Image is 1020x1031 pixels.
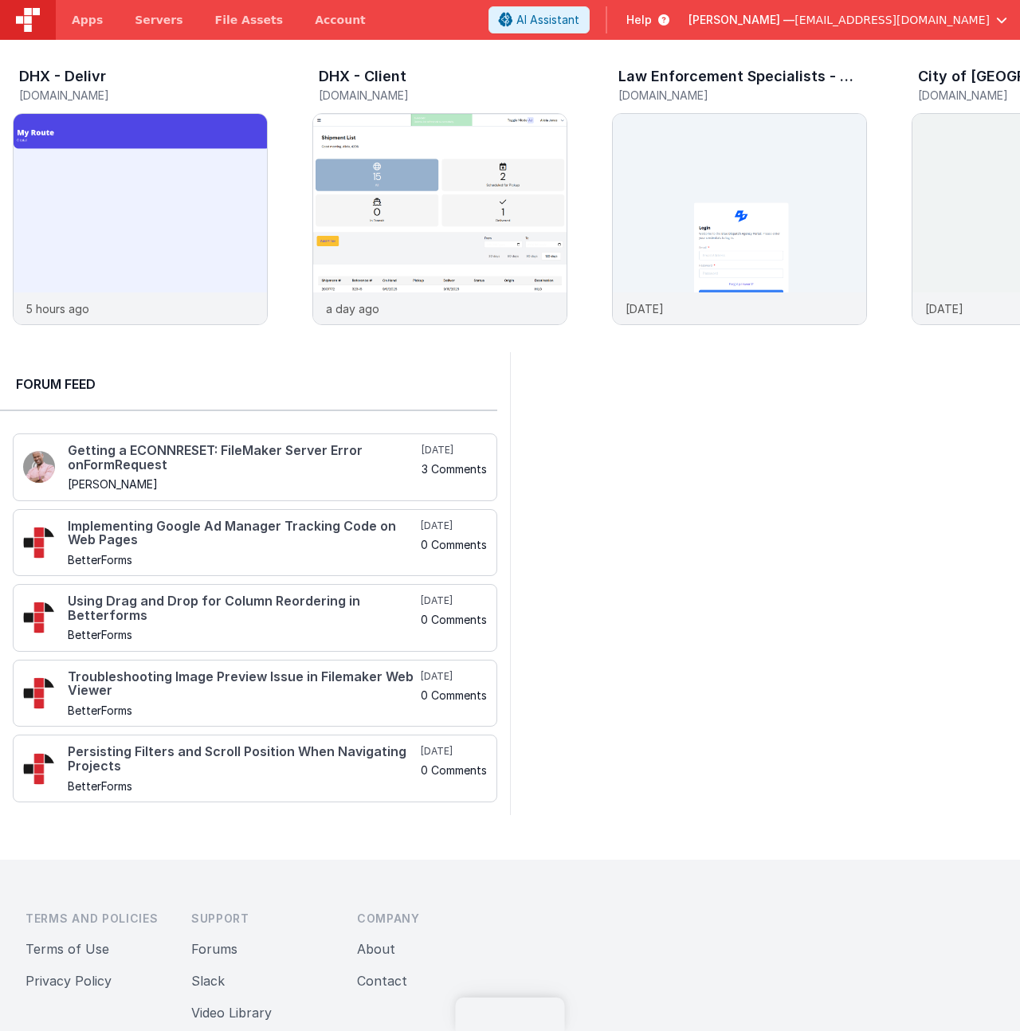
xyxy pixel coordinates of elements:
span: [PERSON_NAME] — [688,12,794,28]
h5: [DATE] [421,594,487,607]
button: Video Library [191,1003,272,1022]
a: Troubleshooting Image Preview Issue in Filemaker Web Viewer BetterForms [DATE] 0 Comments [13,660,497,727]
p: [DATE] [925,300,963,317]
button: [PERSON_NAME] — [EMAIL_ADDRESS][DOMAIN_NAME] [688,12,1007,28]
h3: DHX - Delivr [19,69,106,84]
h5: 0 Comments [421,764,487,776]
h5: BetterForms [68,704,418,716]
h4: Getting a ECONNRESET: FileMaker Server Error onFormRequest [68,444,418,472]
h4: Troubleshooting Image Preview Issue in Filemaker Web Viewer [68,670,418,698]
h4: Persisting Filters and Scroll Position When Navigating Projects [68,745,418,773]
a: Terms of Use [25,941,109,957]
h4: Using Drag and Drop for Column Reordering in Betterforms [68,594,418,622]
h3: Support [191,911,331,927]
h5: BetterForms [68,554,418,566]
h5: [DOMAIN_NAME] [319,89,567,101]
span: Servers [135,12,182,28]
a: Using Drag and Drop for Column Reordering in Betterforms BetterForms [DATE] 0 Comments [13,584,497,652]
button: AI Assistant [488,6,590,33]
a: Slack [191,973,225,989]
h5: [DOMAIN_NAME] [618,89,867,101]
h3: Company [357,911,497,927]
h5: 0 Comments [421,614,487,625]
iframe: Marker.io feedback button [456,998,565,1031]
h5: 0 Comments [421,689,487,701]
h3: Terms and Policies [25,911,166,927]
h2: Forum Feed [16,374,481,394]
h5: [DATE] [421,745,487,758]
a: Privacy Policy [25,973,112,989]
a: Persisting Filters and Scroll Position When Navigating Projects BetterForms [DATE] 0 Comments [13,735,497,802]
h3: DHX - Client [319,69,406,84]
span: Apps [72,12,103,28]
a: Implementing Google Ad Manager Tracking Code on Web Pages BetterForms [DATE] 0 Comments [13,509,497,577]
img: 295_2.png [23,527,55,559]
h5: [DOMAIN_NAME] [19,89,268,101]
a: Getting a ECONNRESET: FileMaker Server Error onFormRequest [PERSON_NAME] [DATE] 3 Comments [13,433,497,501]
span: Help [626,12,652,28]
button: Forums [191,939,237,958]
img: 295_2.png [23,602,55,633]
h5: [DATE] [421,670,487,683]
button: About [357,939,395,958]
h5: [DATE] [421,519,487,532]
img: 295_2.png [23,677,55,709]
h5: 3 Comments [422,463,487,475]
span: AI Assistant [516,12,579,28]
h5: 0 Comments [421,539,487,551]
span: [EMAIL_ADDRESS][DOMAIN_NAME] [794,12,990,28]
button: Slack [191,971,225,990]
button: Contact [357,971,407,990]
a: About [357,941,395,957]
h4: Implementing Google Ad Manager Tracking Code on Web Pages [68,519,418,547]
h5: [DATE] [422,444,487,457]
p: a day ago [326,300,379,317]
h3: Law Enforcement Specialists - Agency Portal [618,69,862,84]
img: 411_2.png [23,451,55,483]
h5: BetterForms [68,780,418,792]
span: File Assets [215,12,284,28]
h5: BetterForms [68,629,418,641]
img: 295_2.png [23,753,55,785]
h5: [PERSON_NAME] [68,478,418,490]
p: [DATE] [626,300,664,317]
